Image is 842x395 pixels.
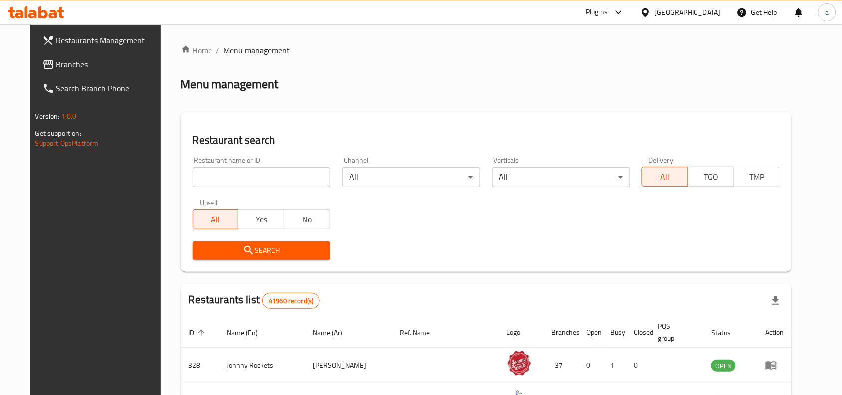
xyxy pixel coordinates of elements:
[216,44,220,56] li: /
[342,167,480,187] div: All
[313,327,355,339] span: Name (Ar)
[56,58,163,70] span: Branches
[189,327,208,339] span: ID
[507,351,532,376] img: Johnny Rockets
[627,317,650,348] th: Closed
[734,167,780,187] button: TMP
[34,52,171,76] a: Branches
[201,244,322,257] span: Search
[711,327,744,339] span: Status
[193,167,330,187] input: Search for restaurant name or ID..
[579,317,603,348] th: Open
[757,317,792,348] th: Action
[238,209,284,229] button: Yes
[263,296,319,306] span: 41960 record(s)
[586,6,608,18] div: Plugins
[642,167,688,187] button: All
[655,7,721,18] div: [GEOGRAPHIC_DATA]
[61,110,77,123] span: 1.0.0
[764,289,788,313] div: Export file
[288,212,326,227] span: No
[200,199,218,206] label: Upsell
[227,327,271,339] span: Name (En)
[181,348,219,383] td: 328
[544,348,579,383] td: 37
[34,28,171,52] a: Restaurants Management
[649,157,674,164] label: Delivery
[224,44,290,56] span: Menu management
[544,317,579,348] th: Branches
[181,44,212,56] a: Home
[197,212,235,227] span: All
[499,317,544,348] th: Logo
[400,327,443,339] span: Ref. Name
[181,76,279,92] h2: Menu management
[627,348,650,383] td: 0
[711,360,736,372] span: OPEN
[219,348,305,383] td: Johnny Rockets
[193,209,239,229] button: All
[305,348,392,383] td: [PERSON_NAME]
[242,212,280,227] span: Yes
[603,348,627,383] td: 1
[35,137,99,150] a: Support.OpsPlatform
[35,110,60,123] span: Version:
[688,167,734,187] button: TGO
[492,167,630,187] div: All
[646,170,684,184] span: All
[692,170,730,184] span: TGO
[193,241,330,260] button: Search
[603,317,627,348] th: Busy
[738,170,776,184] span: TMP
[262,293,320,309] div: Total records count
[579,348,603,383] td: 0
[711,360,736,372] div: OPEN
[193,133,780,148] h2: Restaurant search
[825,7,829,18] span: a
[56,34,163,46] span: Restaurants Management
[56,82,163,94] span: Search Branch Phone
[765,359,784,371] div: Menu
[181,44,792,56] nav: breadcrumb
[284,209,330,229] button: No
[189,292,320,309] h2: Restaurants list
[35,127,81,140] span: Get support on:
[34,76,171,100] a: Search Branch Phone
[658,320,692,344] span: POS group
